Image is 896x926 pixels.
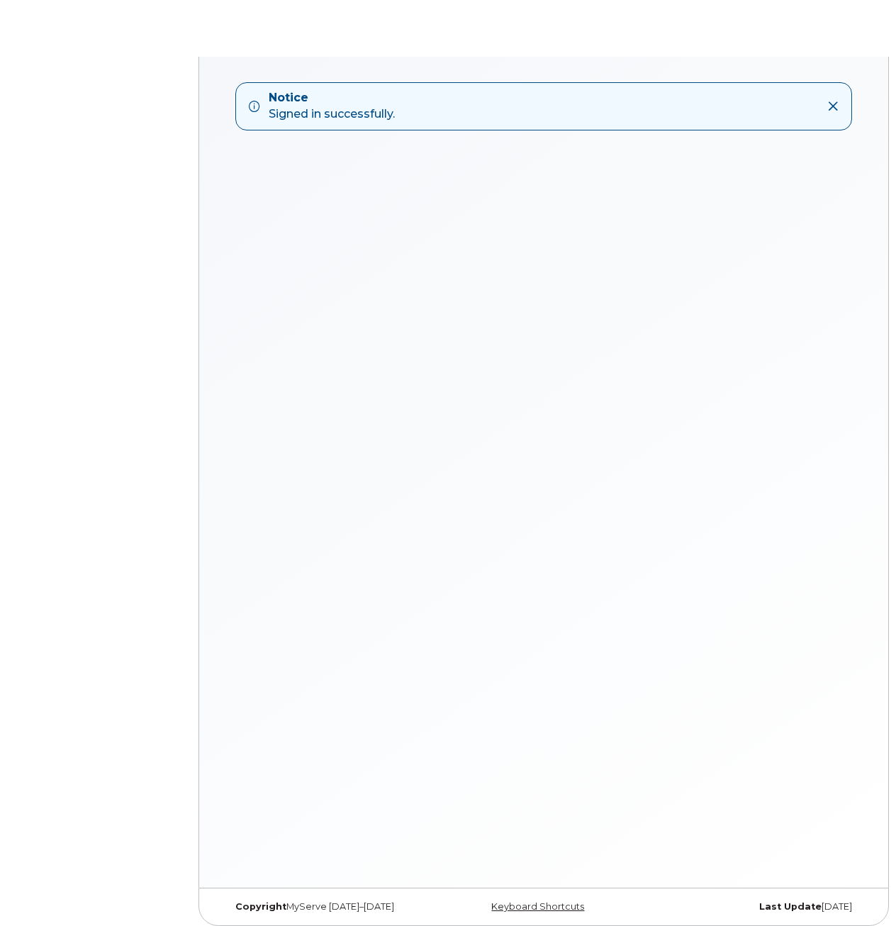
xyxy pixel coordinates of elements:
div: [DATE] [650,901,863,913]
strong: Last Update [759,901,822,912]
div: MyServe [DATE]–[DATE] [225,901,437,913]
a: Keyboard Shortcuts [491,901,584,912]
strong: Notice [269,90,395,106]
div: Signed in successfully. [269,90,395,123]
strong: Copyright [235,901,286,912]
